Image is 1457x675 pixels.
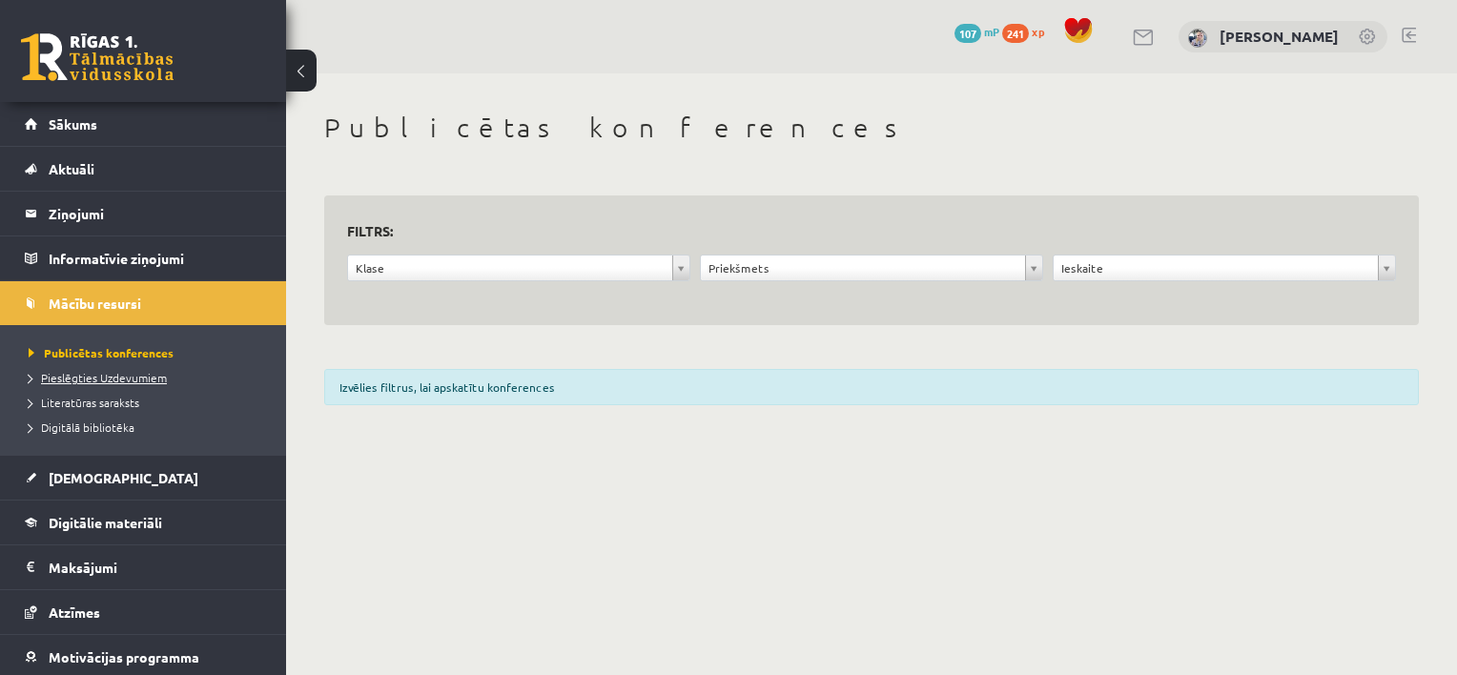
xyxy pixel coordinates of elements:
[21,33,174,81] a: Rīgas 1. Tālmācības vidusskola
[708,256,1017,280] span: Priekšmets
[29,344,267,361] a: Publicētas konferences
[324,112,1419,144] h1: Publicētas konferences
[25,545,262,589] a: Maksājumi
[701,256,1042,280] a: Priekšmets
[1054,256,1395,280] a: Ieskaite
[29,370,167,385] span: Pieslēgties Uzdevumiem
[347,218,1373,244] h3: Filtrs:
[324,369,1419,405] div: Izvēlies filtrus, lai apskatītu konferences
[49,603,100,621] span: Atzīmes
[1002,24,1054,39] a: 241 xp
[348,256,689,280] a: Klase
[25,456,262,500] a: [DEMOGRAPHIC_DATA]
[1188,29,1207,48] img: Kristīne Vītola
[1002,24,1029,43] span: 241
[49,115,97,133] span: Sākums
[1061,256,1370,280] span: Ieskaite
[954,24,999,39] a: 107 mP
[49,648,199,665] span: Motivācijas programma
[25,236,262,280] a: Informatīvie ziņojumi
[29,369,267,386] a: Pieslēgties Uzdevumiem
[25,501,262,544] a: Digitālie materiāli
[984,24,999,39] span: mP
[1032,24,1044,39] span: xp
[29,394,267,411] a: Literatūras saraksts
[29,395,139,410] span: Literatūras saraksts
[356,256,665,280] span: Klase
[25,590,262,634] a: Atzīmes
[25,192,262,235] a: Ziņojumi
[29,345,174,360] span: Publicētas konferences
[1220,27,1339,46] a: [PERSON_NAME]
[49,236,262,280] legend: Informatīvie ziņojumi
[49,192,262,235] legend: Ziņojumi
[29,419,134,435] span: Digitālā bibliotēka
[954,24,981,43] span: 107
[29,419,267,436] a: Digitālā bibliotēka
[25,147,262,191] a: Aktuāli
[49,160,94,177] span: Aktuāli
[25,102,262,146] a: Sākums
[49,545,262,589] legend: Maksājumi
[49,469,198,486] span: [DEMOGRAPHIC_DATA]
[49,295,141,312] span: Mācību resursi
[25,281,262,325] a: Mācību resursi
[49,514,162,531] span: Digitālie materiāli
